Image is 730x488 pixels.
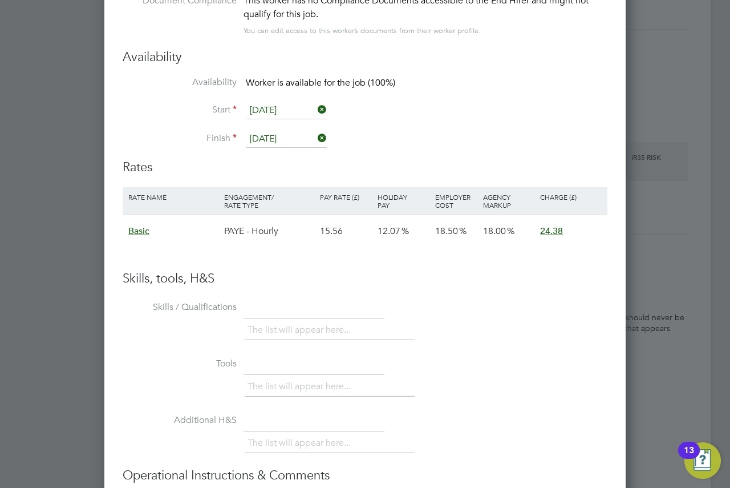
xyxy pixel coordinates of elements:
label: Start [123,104,237,116]
input: Select one [246,131,327,148]
h3: Skills, tools, H&S [123,271,607,287]
label: Tools [123,358,237,370]
div: Agency Markup [480,187,538,215]
span: Basic [128,225,149,237]
div: Rate Name [125,187,221,207]
button: Open Resource Center, 13 new notifications [684,442,721,479]
label: Availability [123,76,237,88]
div: 15.56 [317,215,375,248]
li: The list will appear here... [248,322,355,338]
h3: Availability [123,49,607,66]
span: 18.50 [435,225,458,237]
label: Skills / Qualifications [123,301,237,313]
span: 24.38 [540,225,563,237]
div: PAYE - Hourly [221,215,317,248]
div: You can edit access to this worker’s documents from their worker profile. [244,24,481,38]
input: Select one [246,102,327,119]
div: Charge (£) [537,187,605,207]
span: Worker is available for the job (100%) [246,77,395,88]
h3: Operational Instructions & Comments [123,467,607,484]
div: Pay Rate (£) [317,187,375,207]
span: 18.00 [483,225,506,237]
div: Employer Cost [432,187,480,215]
span: 12.07 [378,225,400,237]
div: Holiday Pay [375,187,432,215]
div: 13 [684,450,694,465]
h3: Rates [123,159,607,176]
li: The list will appear here... [248,435,355,451]
li: The list will appear here... [248,379,355,394]
label: Additional H&S [123,414,237,426]
label: Finish [123,132,237,144]
div: Engagement/ Rate Type [221,187,317,215]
